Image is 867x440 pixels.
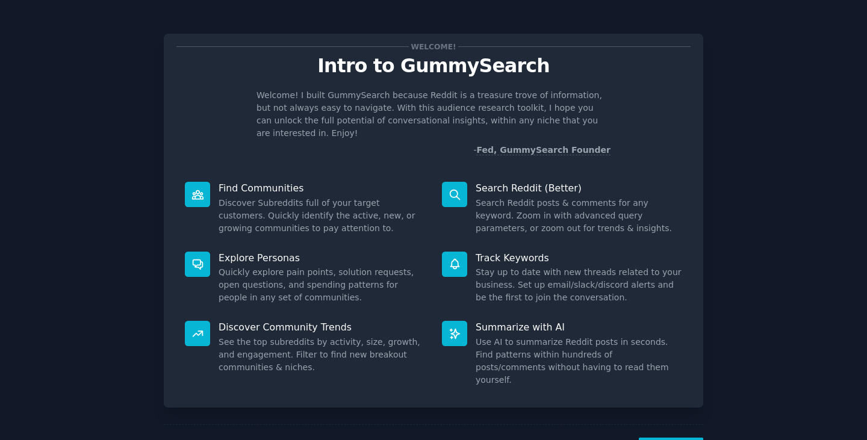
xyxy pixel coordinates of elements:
[256,89,611,140] p: Welcome! I built GummySearch because Reddit is a treasure trove of information, but not always ea...
[476,321,682,333] p: Summarize with AI
[476,145,611,155] a: Fed, GummySearch Founder
[219,197,425,235] dd: Discover Subreddits full of your target customers. Quickly identify the active, new, or growing c...
[476,336,682,386] dd: Use AI to summarize Reddit posts in seconds. Find patterns within hundreds of posts/comments with...
[476,182,682,194] p: Search Reddit (Better)
[219,266,425,304] dd: Quickly explore pain points, solution requests, open questions, and spending patterns for people ...
[219,321,425,333] p: Discover Community Trends
[409,40,458,53] span: Welcome!
[219,336,425,374] dd: See the top subreddits by activity, size, growth, and engagement. Filter to find new breakout com...
[219,252,425,264] p: Explore Personas
[176,55,691,76] p: Intro to GummySearch
[219,182,425,194] p: Find Communities
[476,252,682,264] p: Track Keywords
[476,197,682,235] dd: Search Reddit posts & comments for any keyword. Zoom in with advanced query parameters, or zoom o...
[476,266,682,304] dd: Stay up to date with new threads related to your business. Set up email/slack/discord alerts and ...
[473,144,611,156] div: -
